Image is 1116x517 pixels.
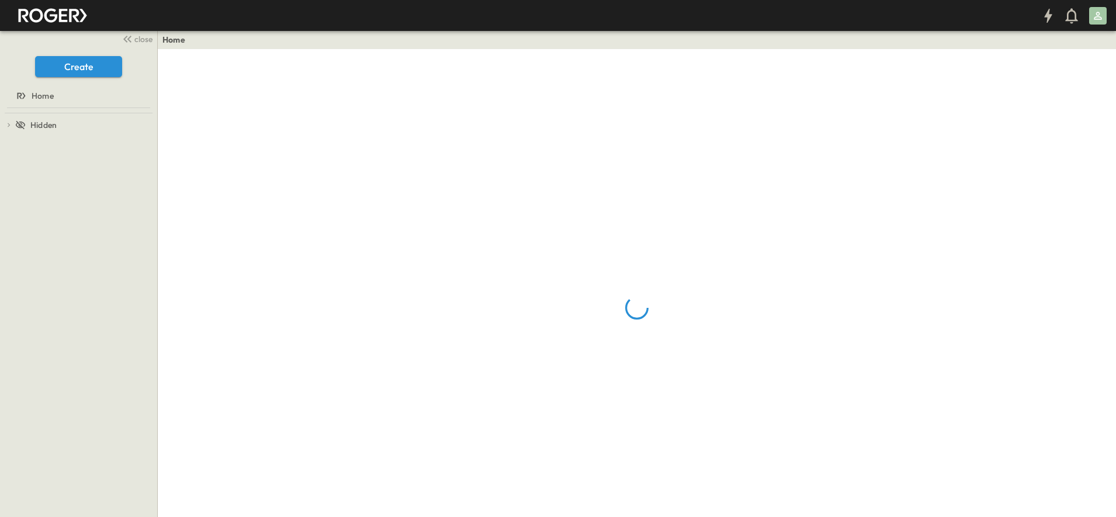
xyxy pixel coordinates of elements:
[35,56,122,77] button: Create
[162,34,192,46] nav: breadcrumbs
[162,34,185,46] a: Home
[32,90,54,102] span: Home
[117,30,155,47] button: close
[134,33,153,45] span: close
[2,88,153,104] a: Home
[30,119,57,131] span: Hidden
